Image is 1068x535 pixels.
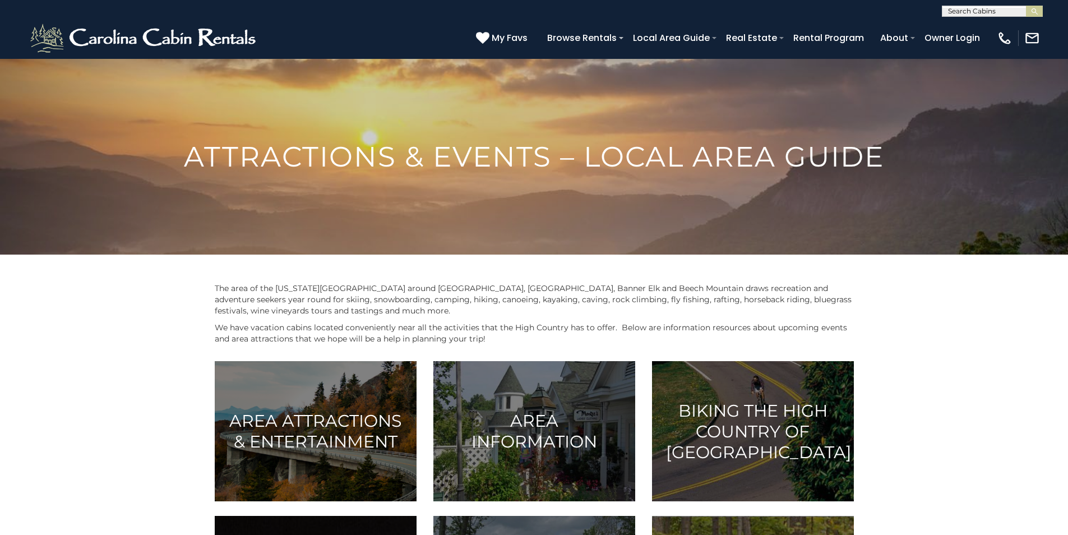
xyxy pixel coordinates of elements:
[28,21,261,55] img: White-1-2.png
[788,28,870,48] a: Rental Program
[652,361,854,501] a: Biking the High Country of [GEOGRAPHIC_DATA]
[919,28,986,48] a: Owner Login
[720,28,783,48] a: Real Estate
[215,283,854,316] p: The area of the [US_STATE][GEOGRAPHIC_DATA] around [GEOGRAPHIC_DATA], [GEOGRAPHIC_DATA], Banner E...
[229,411,403,452] h3: Area Attractions & Entertainment
[492,31,528,45] span: My Favs
[666,400,840,463] h3: Biking the High Country of [GEOGRAPHIC_DATA]
[542,28,622,48] a: Browse Rentals
[215,361,417,501] a: Area Attractions & Entertainment
[997,30,1012,46] img: phone-regular-white.png
[875,28,914,48] a: About
[433,361,635,501] a: Area Information
[476,31,530,45] a: My Favs
[447,411,621,452] h3: Area Information
[627,28,715,48] a: Local Area Guide
[1024,30,1040,46] img: mail-regular-white.png
[215,322,854,344] p: We have vacation cabins located conveniently near all the activities that the High Country has to...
